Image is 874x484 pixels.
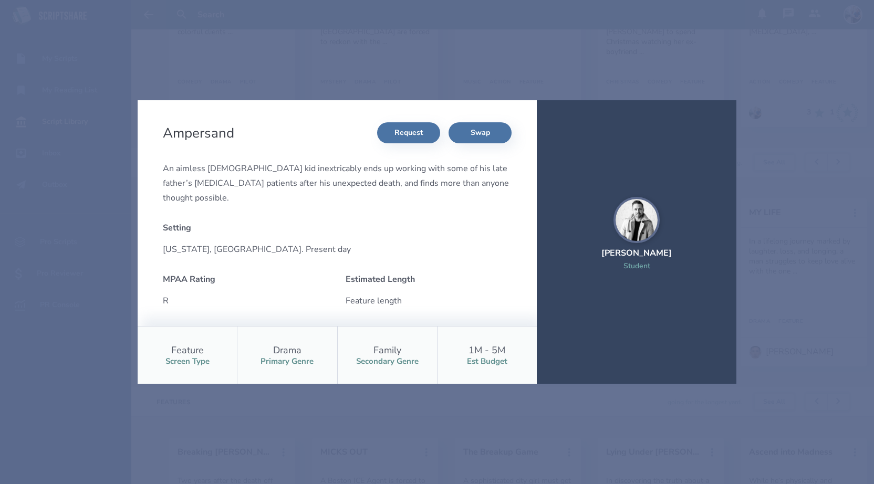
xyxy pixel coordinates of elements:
[346,293,512,308] div: Feature length
[163,242,512,257] div: [US_STATE], [GEOGRAPHIC_DATA]. Present day
[163,124,238,142] h2: Ampersand
[613,197,660,243] img: user_1716403022-crop.jpg
[163,293,329,308] div: R
[163,222,512,234] div: Setting
[601,197,672,283] a: [PERSON_NAME]Student
[467,356,507,366] div: Est Budget
[261,356,314,366] div: Primary Genre
[449,122,512,143] button: Swap
[273,344,301,356] div: Drama
[469,344,505,356] div: 1M - 5M
[377,122,440,143] button: Request
[165,356,210,366] div: Screen Type
[601,261,672,271] div: Student
[373,344,401,356] div: Family
[356,356,419,366] div: Secondary Genre
[171,344,204,356] div: Feature
[163,325,512,336] div: Plot
[163,161,512,205] div: An aimless [DEMOGRAPHIC_DATA] kid inextricably ends up working with some of his late father’s [ME...
[601,247,672,259] div: [PERSON_NAME]
[346,273,512,285] div: Estimated Length
[163,273,329,285] div: MPAA Rating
